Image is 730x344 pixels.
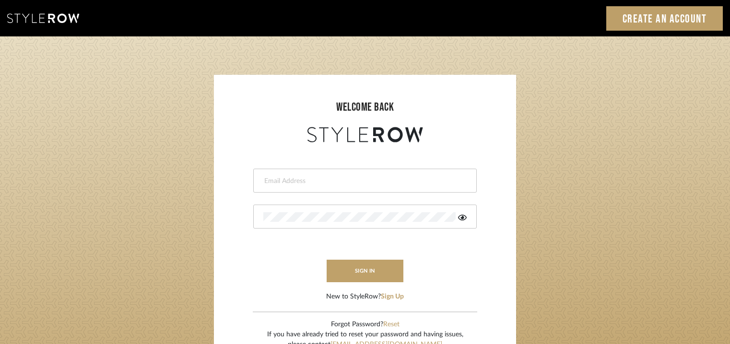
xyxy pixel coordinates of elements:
button: Reset [383,320,400,330]
a: Create an Account [606,6,723,31]
div: welcome back [224,99,506,116]
div: New to StyleRow? [326,292,404,302]
input: Email Address [263,176,464,186]
button: sign in [327,260,403,282]
button: Sign Up [381,292,404,302]
div: Forgot Password? [267,320,463,330]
